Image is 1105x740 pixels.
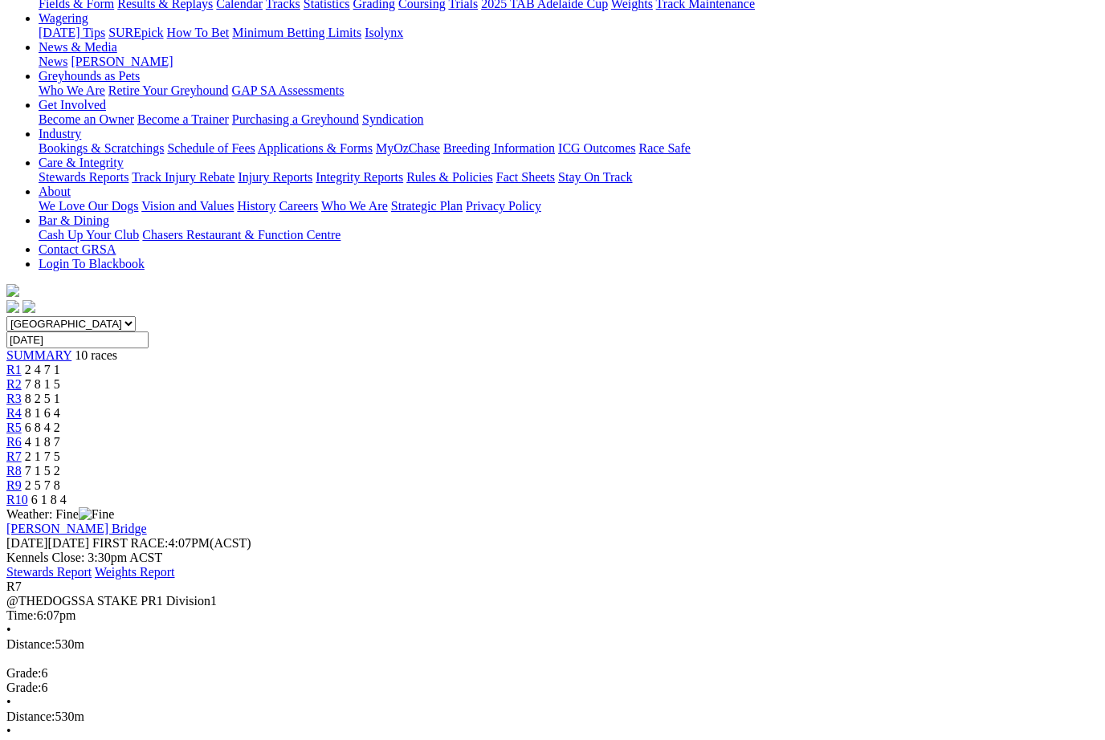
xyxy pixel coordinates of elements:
div: Wagering [39,26,1099,40]
span: 8 1 6 4 [25,406,60,420]
a: GAP SA Assessments [232,83,345,97]
span: Time: [6,608,37,622]
a: Login To Blackbook [39,257,145,270]
div: 6 [6,681,1099,695]
span: 4 1 8 7 [25,435,60,449]
a: About [39,185,71,198]
a: R1 [6,363,22,376]
img: Fine [79,507,114,522]
div: News & Media [39,55,1099,69]
span: 7 1 5 2 [25,464,60,478]
a: Become an Owner [39,112,134,126]
span: Weather: Fine [6,507,114,521]
span: • [6,623,11,636]
div: 530m [6,710,1099,724]
span: 4:07PM(ACST) [92,536,251,550]
div: Kennels Close: 3:30pm ACST [6,551,1099,565]
a: Contact GRSA [39,242,116,256]
a: R10 [6,493,28,506]
span: R7 [6,579,22,593]
a: Minimum Betting Limits [232,26,361,39]
a: Industry [39,127,81,140]
a: Become a Trainer [137,112,229,126]
div: 6 [6,666,1099,681]
a: Who We Are [39,83,105,97]
a: R7 [6,449,22,463]
span: FIRST RACE: [92,536,168,550]
span: • [6,695,11,709]
a: R9 [6,478,22,492]
a: Weights Report [95,565,175,579]
a: Schedule of Fees [167,141,255,155]
a: R8 [6,464,22,478]
a: Vision and Values [141,199,234,213]
span: Distance: [6,637,55,651]
span: [DATE] [6,536,89,550]
a: Breeding Information [443,141,555,155]
a: We Love Our Dogs [39,199,138,213]
div: Industry [39,141,1099,156]
a: R5 [6,421,22,434]
span: Grade: [6,681,42,694]
a: Care & Integrity [39,156,124,169]
span: 8 2 5 1 [25,392,60,405]
a: Bar & Dining [39,213,109,227]
span: 2 5 7 8 [25,478,60,492]
span: 2 4 7 1 [25,363,60,376]
img: logo-grsa-white.png [6,284,19,297]
span: Grade: [6,666,42,680]
a: R2 [6,377,22,391]
a: News [39,55,67,68]
a: ICG Outcomes [558,141,635,155]
div: 530m [6,637,1099,652]
a: Fact Sheets [496,170,555,184]
img: twitter.svg [22,300,35,313]
a: Isolynx [365,26,403,39]
a: Stewards Report [6,565,92,579]
a: Wagering [39,11,88,25]
div: About [39,199,1099,213]
a: SUREpick [108,26,163,39]
a: Cash Up Your Club [39,228,139,242]
a: Who We Are [321,199,388,213]
a: [DATE] Tips [39,26,105,39]
a: Stay On Track [558,170,632,184]
a: News & Media [39,40,117,54]
a: History [237,199,275,213]
a: Strategic Plan [391,199,463,213]
a: R6 [6,435,22,449]
span: 2 1 7 5 [25,449,60,463]
a: Stewards Reports [39,170,128,184]
a: Syndication [362,112,423,126]
a: [PERSON_NAME] Bridge [6,522,147,535]
span: 6 8 4 2 [25,421,60,434]
div: 6:07pm [6,608,1099,623]
span: 10 races [75,348,117,362]
a: Injury Reports [238,170,312,184]
a: R3 [6,392,22,405]
span: 6 1 8 4 [31,493,67,506]
a: Track Injury Rebate [132,170,234,184]
div: @THEDOGSSA STAKE PR1 Division1 [6,594,1099,608]
a: Purchasing a Greyhound [232,112,359,126]
a: How To Bet [167,26,230,39]
a: R4 [6,406,22,420]
div: Get Involved [39,112,1099,127]
div: Bar & Dining [39,228,1099,242]
span: [DATE] [6,536,48,550]
a: Careers [279,199,318,213]
a: Integrity Reports [316,170,403,184]
a: Bookings & Scratchings [39,141,164,155]
a: SUMMARY [6,348,71,362]
a: Race Safe [638,141,690,155]
span: • [6,724,11,738]
img: facebook.svg [6,300,19,313]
